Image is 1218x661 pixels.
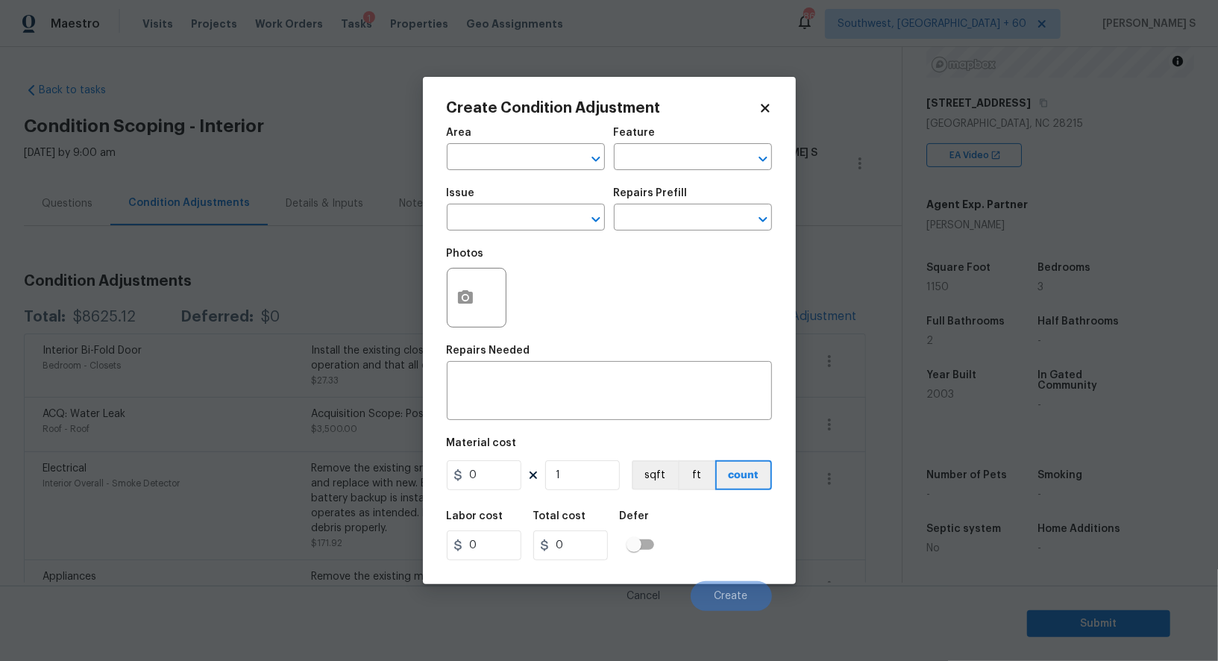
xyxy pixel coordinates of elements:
button: Open [753,209,773,230]
h5: Total cost [533,511,586,521]
h5: Feature [614,128,656,138]
h5: Material cost [447,438,517,448]
h2: Create Condition Adjustment [447,101,759,116]
button: Open [586,148,606,169]
span: Create [715,591,748,602]
h5: Area [447,128,472,138]
button: Create [691,581,772,611]
h5: Labor cost [447,511,503,521]
button: sqft [632,460,678,490]
span: Cancel [627,591,661,602]
h5: Repairs Prefill [614,188,688,198]
h5: Photos [447,248,484,259]
button: count [715,460,772,490]
button: ft [678,460,715,490]
button: Cancel [603,581,685,611]
button: Open [753,148,773,169]
button: Open [586,209,606,230]
h5: Defer [620,511,650,521]
h5: Repairs Needed [447,345,530,356]
h5: Issue [447,188,475,198]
